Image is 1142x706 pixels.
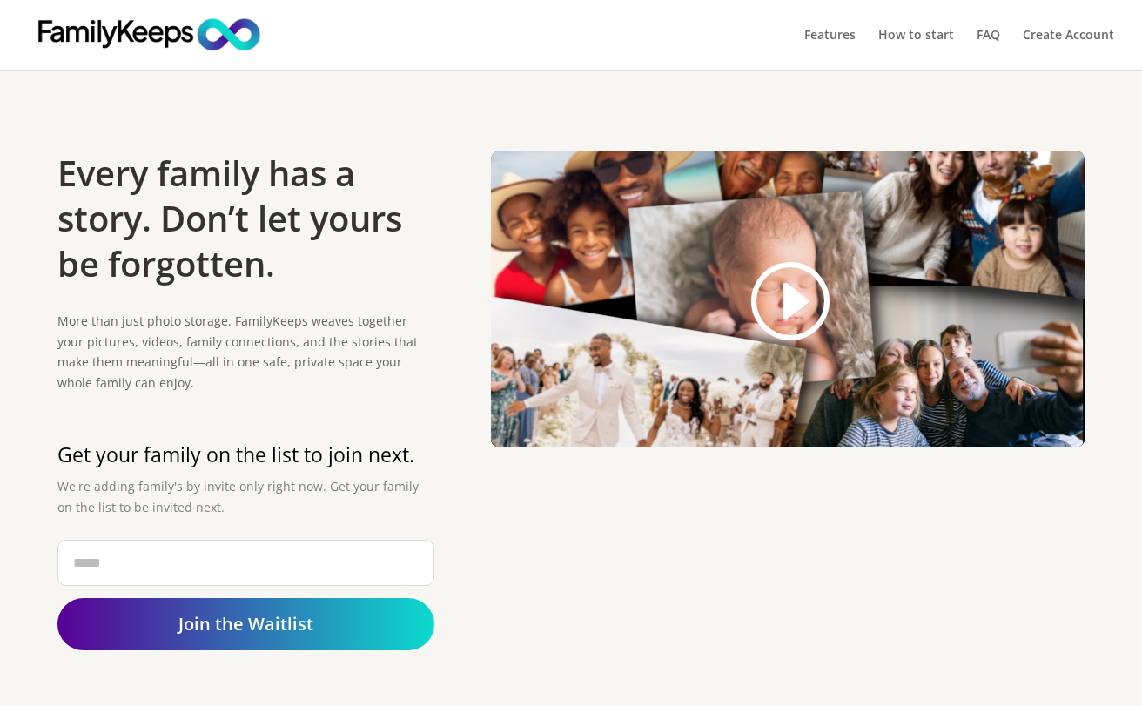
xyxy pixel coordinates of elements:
h2: Get your family on the list to join next. [57,443,434,476]
h1: Every family has a story. Don’t let yours be forgotten. [57,151,434,295]
a: How to start [878,29,954,70]
a: Create Account [1023,29,1114,70]
a: Features [804,29,856,70]
a: FAQ [977,29,1000,70]
p: More than just photo storage. FamilyKeeps weaves together your pictures, videos, family connectio... [57,311,434,393]
span: Join the Waitlist [178,612,313,635]
span: We're adding family's by invite only right now. Get your family on the list to be invited next. [57,478,419,515]
a: Join the Waitlist [57,598,434,650]
img: FamilyKeeps [30,16,268,53]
